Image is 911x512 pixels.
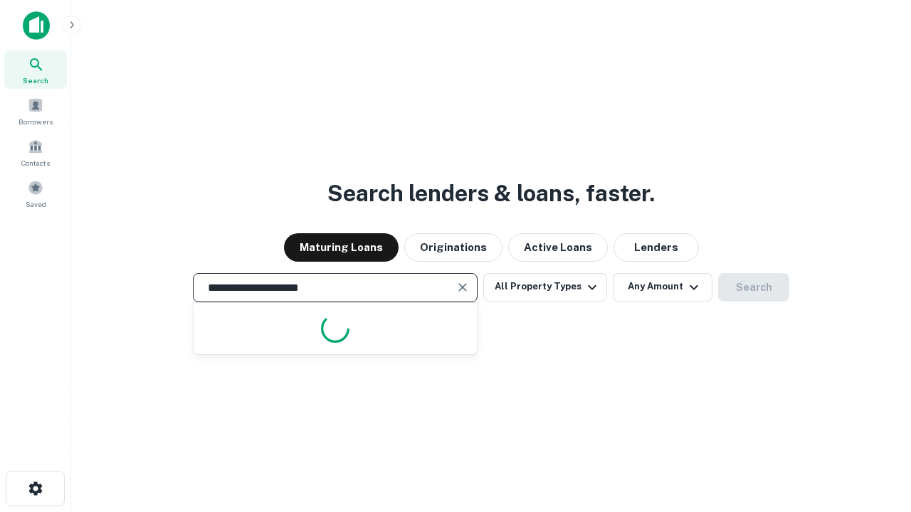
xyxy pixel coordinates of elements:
[614,233,699,262] button: Lenders
[4,133,67,171] a: Contacts
[26,198,46,210] span: Saved
[840,398,911,466] iframe: Chat Widget
[453,277,473,297] button: Clear
[23,11,50,40] img: capitalize-icon.png
[284,233,399,262] button: Maturing Loans
[508,233,608,262] button: Active Loans
[404,233,502,262] button: Originations
[483,273,607,302] button: All Property Types
[23,75,48,86] span: Search
[4,92,67,130] a: Borrowers
[4,50,67,89] a: Search
[21,157,50,169] span: Contacts
[4,174,67,213] a: Saved
[327,176,655,210] h3: Search lenders & loans, faster.
[613,273,712,302] button: Any Amount
[19,116,53,127] span: Borrowers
